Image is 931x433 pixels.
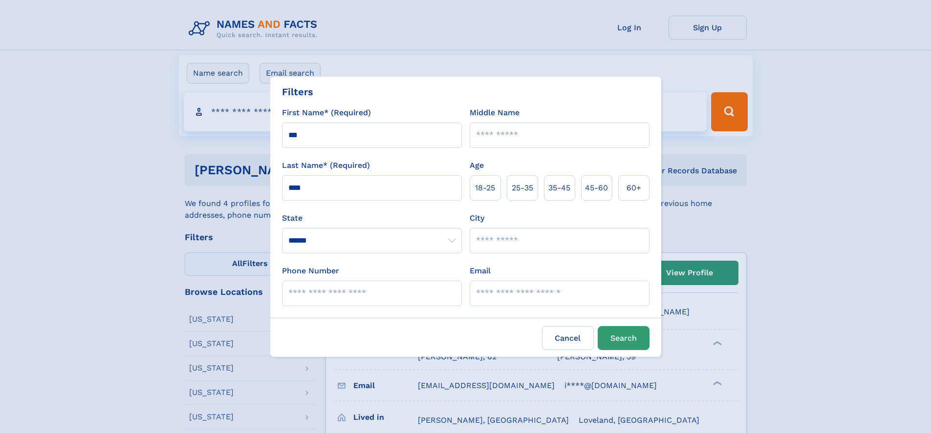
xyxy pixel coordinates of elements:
[627,182,641,194] span: 60+
[475,182,495,194] span: 18‑25
[470,265,491,277] label: Email
[282,107,371,119] label: First Name* (Required)
[548,182,570,194] span: 35‑45
[542,326,594,350] label: Cancel
[282,160,370,171] label: Last Name* (Required)
[282,212,462,224] label: State
[585,182,608,194] span: 45‑60
[470,107,520,119] label: Middle Name
[282,84,313,99] div: Filters
[470,212,484,224] label: City
[282,265,339,277] label: Phone Number
[512,182,533,194] span: 25‑35
[598,326,650,350] button: Search
[470,160,484,171] label: Age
